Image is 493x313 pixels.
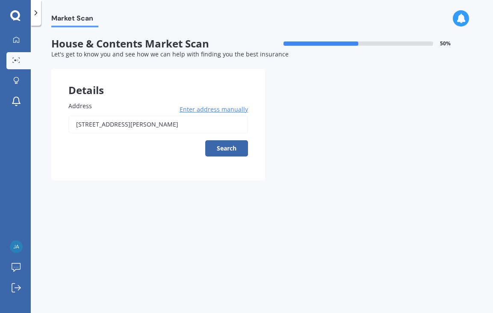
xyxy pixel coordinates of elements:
input: Enter address [68,115,248,133]
span: Let's get to know you and see how we can help with finding you the best insurance [51,50,289,58]
span: Enter address manually [180,105,248,114]
img: 7b95e4ed63fe00a29c92c3cf325021a9 [10,240,23,253]
span: Address [68,102,92,110]
button: Search [205,140,248,156]
span: Market Scan [51,14,98,26]
span: 50 % [440,41,451,47]
span: House & Contents Market Scan [51,38,262,50]
div: Details [51,69,265,94]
